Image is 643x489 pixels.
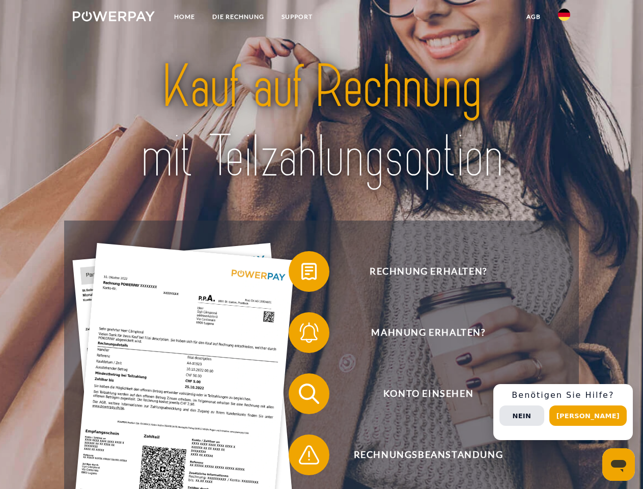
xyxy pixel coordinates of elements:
img: logo-powerpay-white.svg [73,11,155,21]
iframe: Schaltfläche zum Öffnen des Messaging-Fensters [602,448,635,481]
button: Nein [499,405,544,426]
img: de [558,9,570,21]
img: qb_bill.svg [296,259,322,284]
button: Konto einsehen [289,373,553,414]
img: title-powerpay_de.svg [97,49,546,195]
a: agb [518,8,549,26]
span: Rechnung erhalten? [303,251,553,292]
span: Mahnung erhalten? [303,312,553,353]
a: DIE RECHNUNG [204,8,273,26]
h3: Benötigen Sie Hilfe? [499,390,627,400]
div: Schnellhilfe [493,384,633,440]
button: [PERSON_NAME] [549,405,627,426]
span: Rechnungsbeanstandung [303,434,553,475]
button: Mahnung erhalten? [289,312,553,353]
img: qb_bell.svg [296,320,322,345]
a: SUPPORT [273,8,321,26]
button: Rechnung erhalten? [289,251,553,292]
img: qb_search.svg [296,381,322,406]
span: Konto einsehen [303,373,553,414]
a: Home [165,8,204,26]
img: qb_warning.svg [296,442,322,468]
button: Rechnungsbeanstandung [289,434,553,475]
